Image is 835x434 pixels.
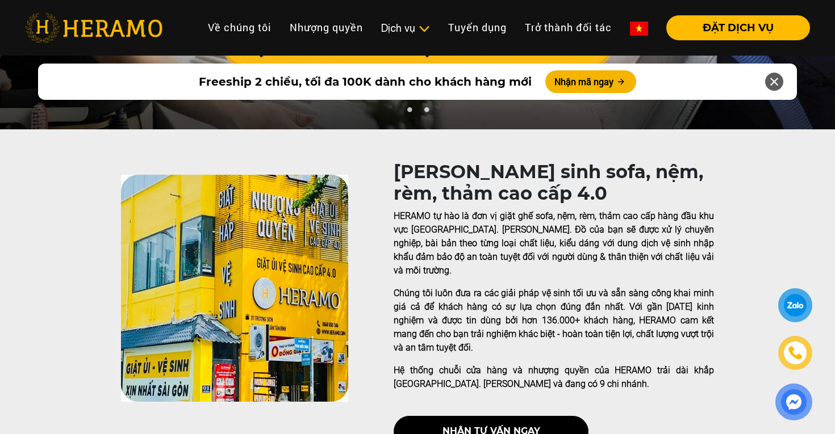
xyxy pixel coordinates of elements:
[780,338,811,368] a: phone-icon
[418,23,430,35] img: subToggleIcon
[403,107,415,118] button: 1
[630,22,648,36] img: vn-flag.png
[394,286,714,355] p: Chúng tôi luôn đưa ra các giải pháp vệ sinh tối ưu và sẵn sàng công khai minh giá cả để khách hàn...
[394,364,714,391] p: Hệ thống chuỗi cửa hàng và nhượng quyền của HERAMO trải dài khắp [GEOGRAPHIC_DATA]. [PERSON_NAME]...
[545,70,636,93] button: Nhận mã ngay
[381,20,430,36] div: Dịch vụ
[516,15,621,40] a: Trở thành đối tác
[199,73,532,90] span: Freeship 2 chiều, tối đa 100K dành cho khách hàng mới
[394,161,714,205] h1: [PERSON_NAME] sinh sofa, nệm, rèm, thảm cao cấp 4.0
[666,15,810,40] button: ĐẶT DỊCH VỤ
[420,107,432,118] button: 2
[439,15,516,40] a: Tuyển dụng
[199,15,281,40] a: Về chúng tôi
[121,175,348,402] img: heramo-quality-banner
[789,347,801,359] img: phone-icon
[281,15,372,40] a: Nhượng quyền
[394,209,714,277] p: HERAMO tự hào là đơn vị giặt ghế sofa, nệm, rèm, thảm cao cấp hàng đầu khu vực [GEOGRAPHIC_DATA]....
[657,23,810,33] a: ĐẶT DỊCH VỤ
[25,13,162,43] img: heramo-logo.png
